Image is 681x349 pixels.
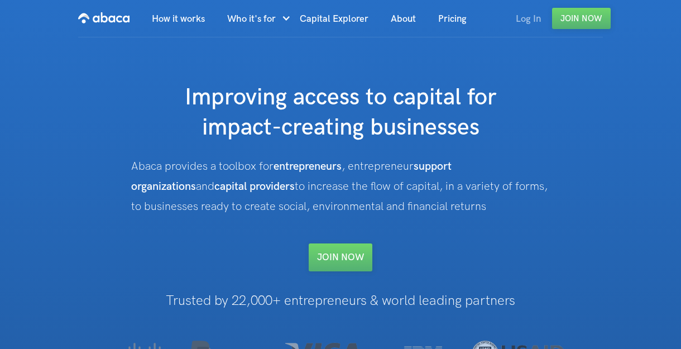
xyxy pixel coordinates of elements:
[117,83,564,143] h1: Improving access to capital for impact-creating businesses
[552,8,611,29] a: Join Now
[274,160,342,173] strong: entrepreneurs
[214,180,295,193] strong: capital providers
[102,294,579,308] h1: Trusted by 22,000+ entrepreneurs & world leading partners
[78,9,130,27] img: Abaca logo
[131,156,550,217] div: Abaca provides a toolbox for , entrepreneur and to increase the flow of capital, in a variety of ...
[309,243,372,271] a: Join NOW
